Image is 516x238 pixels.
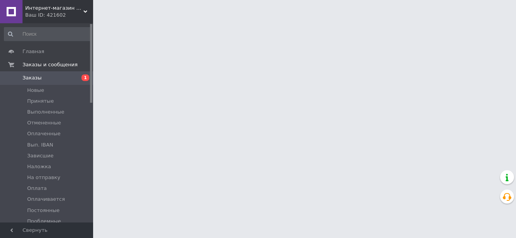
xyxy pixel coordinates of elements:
span: Постоянные [27,207,59,214]
span: Принятые [27,98,54,105]
span: Зависшие [27,152,54,159]
span: Выполненные [27,109,64,116]
span: Оплачивается [27,196,65,203]
span: Отмененные [27,119,61,126]
input: Поиск [4,27,92,41]
span: Интернет-магазин Co-Di [25,5,83,12]
span: Заказы [23,74,42,81]
span: Оплата [27,185,47,192]
span: Оплаченные [27,130,61,137]
span: На отправку [27,174,60,181]
span: Заказы и сообщения [23,61,78,68]
span: Проблемные [27,218,61,225]
span: Новые [27,87,44,94]
div: Ваш ID: 421602 [25,12,93,19]
span: Главная [23,48,44,55]
span: Вып. IBAN [27,141,53,148]
span: 1 [81,74,89,81]
span: Наложка [27,163,51,170]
